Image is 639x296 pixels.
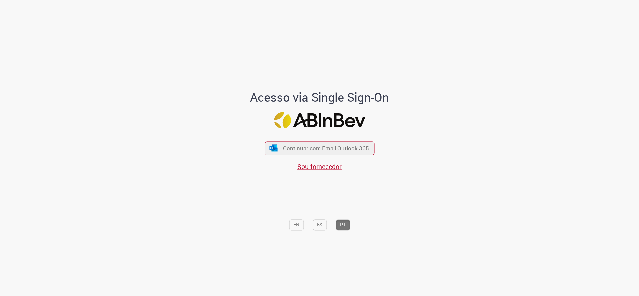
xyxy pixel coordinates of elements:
span: Continuar com Email Outlook 365 [283,144,369,152]
button: PT [336,220,350,231]
a: Sou fornecedor [297,162,342,171]
img: Logo ABInBev [274,112,365,128]
img: ícone Azure/Microsoft 360 [269,144,278,151]
button: ícone Azure/Microsoft 360 Continuar com Email Outlook 365 [265,141,374,155]
button: ES [313,220,327,231]
button: EN [289,220,304,231]
h1: Acesso via Single Sign-On [227,91,412,104]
